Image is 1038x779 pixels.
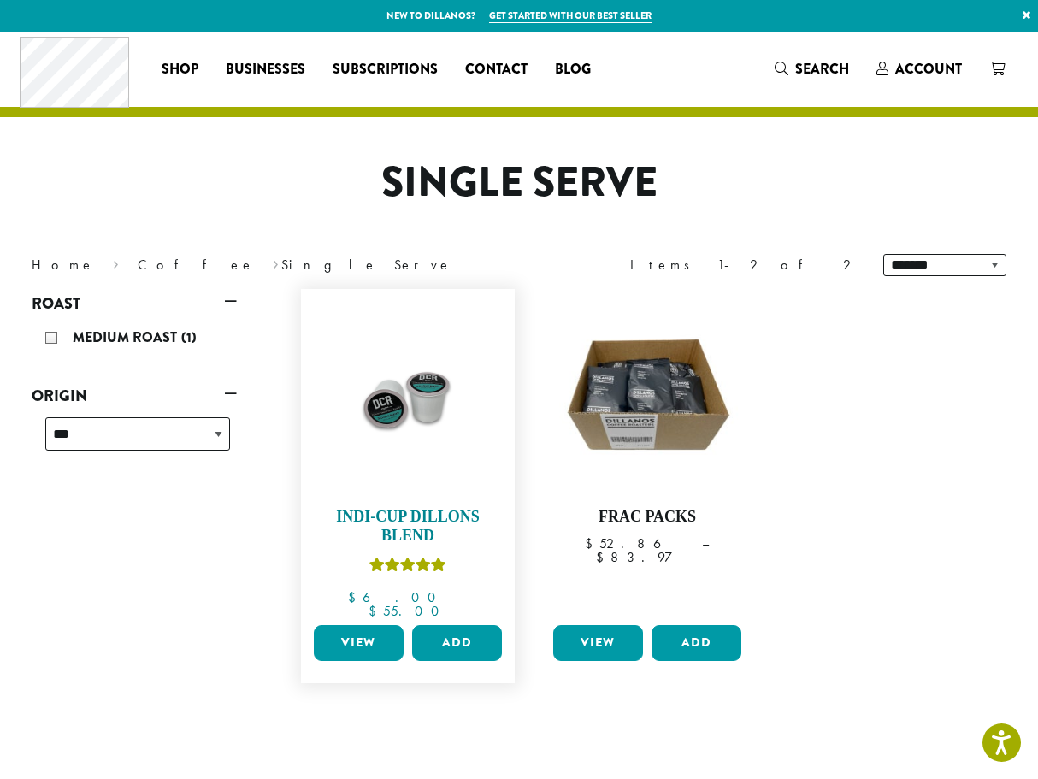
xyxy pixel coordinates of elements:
[596,548,699,566] bdi: 83.97
[162,59,198,80] span: Shop
[310,508,506,545] h4: Indi-Cup Dillons Blend
[310,298,506,494] img: 75CT-INDI-CUP-1.jpg
[489,9,652,23] a: Get started with our best seller
[113,249,119,275] span: ›
[369,602,447,620] bdi: 55.00
[32,255,493,275] nav: Breadcrumb
[181,328,197,347] span: (1)
[19,158,1019,208] h1: Single Serve
[73,328,181,347] span: Medium Roast
[333,59,438,80] span: Subscriptions
[348,588,444,606] bdi: 6.00
[460,588,467,606] span: –
[148,56,212,83] a: Shop
[465,59,528,80] span: Contact
[226,59,305,80] span: Businesses
[702,534,709,552] span: –
[32,410,237,471] div: Origin
[549,298,746,618] a: Frac Packs
[652,625,741,661] button: Add
[549,508,746,527] h4: Frac Packs
[310,298,506,618] a: Indi-Cup Dillons BlendRated 5.00 out of 5
[585,534,599,552] span: $
[761,55,863,83] a: Search
[549,298,746,494] img: DCR-Frac-Pack-Image-1200x1200-300x300.jpg
[32,256,95,274] a: Home
[348,588,363,606] span: $
[32,289,237,318] a: Roast
[138,256,255,274] a: Coffee
[273,249,279,275] span: ›
[585,534,686,552] bdi: 52.86
[369,555,446,581] div: Rated 5.00 out of 5
[555,59,591,80] span: Blog
[553,625,643,661] a: View
[630,255,858,275] div: Items 1-2 of 2
[32,381,237,410] a: Origin
[32,318,237,361] div: Roast
[596,548,610,566] span: $
[369,602,383,620] span: $
[895,59,962,79] span: Account
[412,625,502,661] button: Add
[314,625,404,661] a: View
[795,59,849,79] span: Search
